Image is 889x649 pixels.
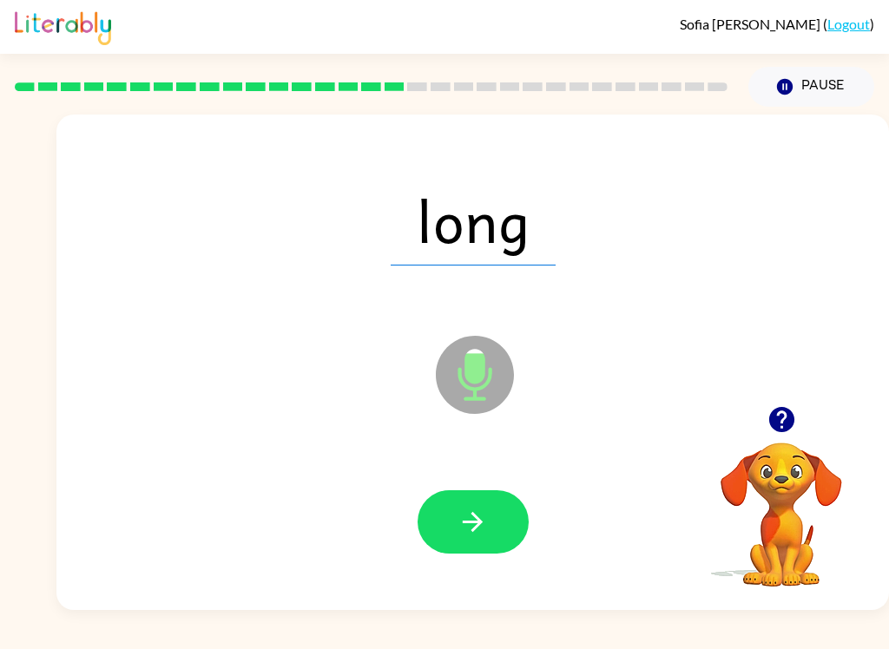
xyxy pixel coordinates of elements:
a: Logout [827,16,870,32]
div: ( ) [680,16,874,32]
span: long [391,175,556,265]
video: Your browser must support playing .mp4 files to use Literably. Please try using another browser. [695,416,868,589]
span: Sofia [PERSON_NAME] [680,16,823,32]
button: Pause [748,67,874,107]
img: Literably [15,7,111,45]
